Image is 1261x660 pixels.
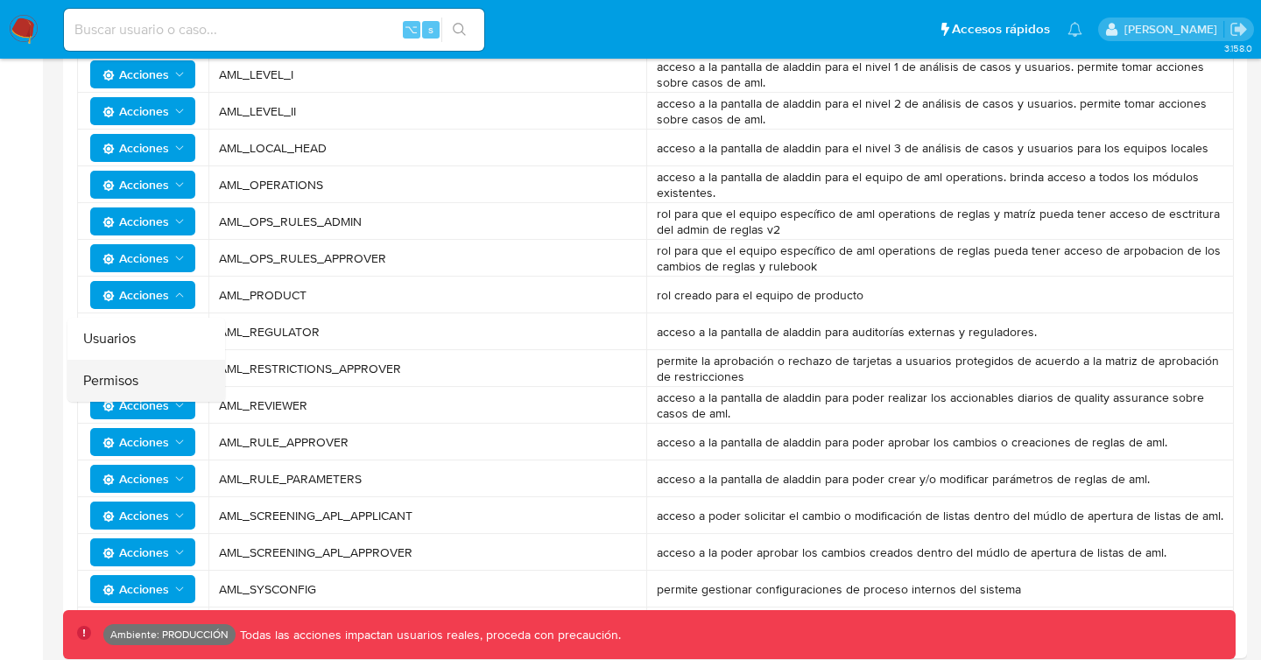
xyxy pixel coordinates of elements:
span: ⌥ [405,21,418,38]
button: search-icon [441,18,477,42]
span: Accesos rápidos [952,20,1050,39]
a: Salir [1229,20,1248,39]
p: Todas las acciones impactan usuarios reales, proceda con precaución. [236,627,621,643]
span: 3.158.0 [1224,41,1252,55]
p: Ambiente: PRODUCCIÓN [110,631,229,638]
a: Notificaciones [1067,22,1082,37]
input: Buscar usuario o caso... [64,18,484,41]
span: s [428,21,433,38]
p: juan.jsosa@mercadolibre.com.co [1124,21,1223,38]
